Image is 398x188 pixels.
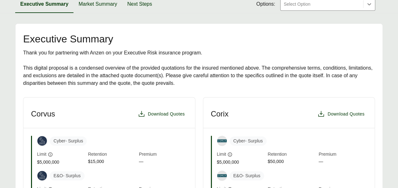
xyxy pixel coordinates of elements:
[23,49,375,87] div: Thank you for partnering with Anzen on your Executive Risk insurance program. This digital propos...
[256,0,275,8] span: Options:
[319,158,367,166] span: —
[217,151,226,158] span: Limit
[37,159,85,166] span: $5,000,000
[37,136,47,146] img: Corvus
[37,151,47,158] span: Limit
[88,151,136,158] span: Retention
[319,151,367,158] span: Premium
[315,108,367,120] button: Download Quotes
[211,109,229,119] h3: Corix
[50,171,85,180] span: E&O - Surplus
[23,34,375,44] h2: Executive Summary
[31,109,55,119] h3: Corvus
[88,158,136,166] span: $15,000
[230,136,267,146] span: Cyber - Surplus
[327,111,364,117] span: Download Quotes
[217,139,227,142] img: Corix Insurance
[139,158,187,166] span: —
[50,136,87,146] span: Cyber - Surplus
[268,158,316,166] span: $50,000
[37,171,47,180] img: Corvus
[217,174,227,177] img: Corix Insurance
[217,159,265,166] span: $5,000,000
[139,151,187,158] span: Premium
[135,108,187,120] button: Download Quotes
[268,151,316,158] span: Retention
[230,171,264,180] span: E&O - Surplus
[148,111,185,117] span: Download Quotes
